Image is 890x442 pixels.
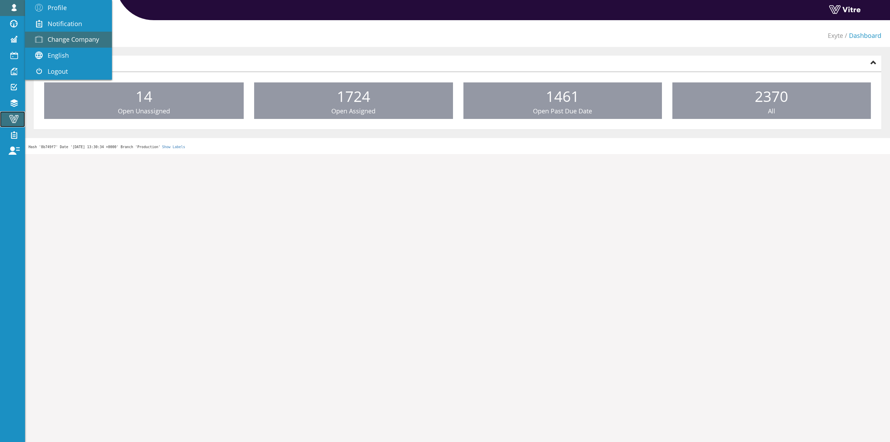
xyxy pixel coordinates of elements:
span: 1724 [337,86,370,106]
span: 14 [136,86,152,106]
span: English [48,51,69,59]
a: Change Company [25,32,112,48]
a: English [25,48,112,64]
a: 2370 All [672,82,871,119]
span: Hash '8b749f7' Date '[DATE] 13:30:34 +0000' Branch 'Production' [29,145,160,149]
a: 14 Open Unassigned [44,82,244,119]
li: Dashboard [843,31,881,40]
a: Logout [25,64,112,80]
span: Profile [48,3,67,12]
a: 1461 Open Past Due Date [463,82,662,119]
span: Open Unassigned [118,107,170,115]
span: Change Company [48,35,99,43]
span: 1461 [546,86,579,106]
span: Logout [48,67,68,75]
span: 2370 [755,86,788,106]
a: Show Labels [162,145,185,149]
span: Open Assigned [331,107,375,115]
span: Notification [48,19,82,28]
a: Exyte [828,31,843,40]
a: Notification [25,16,112,32]
span: Open Past Due Date [533,107,592,115]
a: 1724 Open Assigned [254,82,453,119]
span: All [768,107,775,115]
